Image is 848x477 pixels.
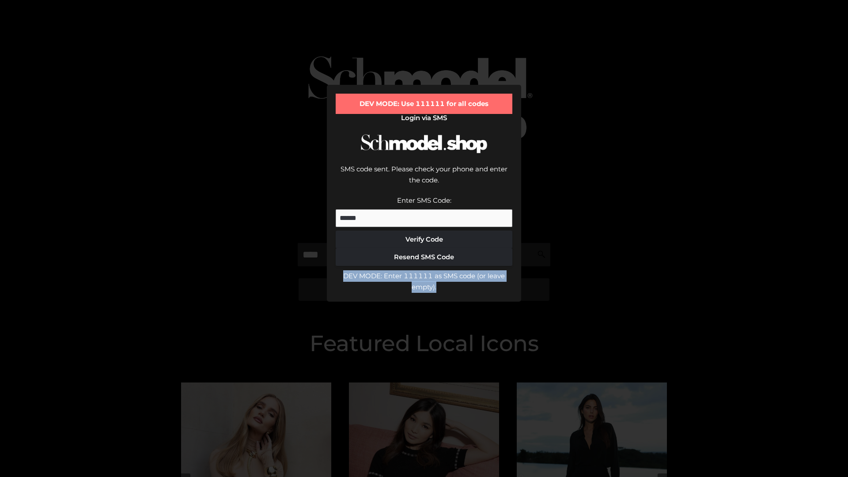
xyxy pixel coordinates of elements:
h2: Login via SMS [336,114,512,122]
button: Verify Code [336,231,512,248]
img: Schmodel Logo [358,126,490,161]
div: SMS code sent. Please check your phone and enter the code. [336,163,512,195]
label: Enter SMS Code: [397,196,451,204]
div: DEV MODE: Enter 111111 as SMS code (or leave empty). [336,270,512,293]
button: Resend SMS Code [336,248,512,266]
div: DEV MODE: Use 111111 for all codes [336,94,512,114]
